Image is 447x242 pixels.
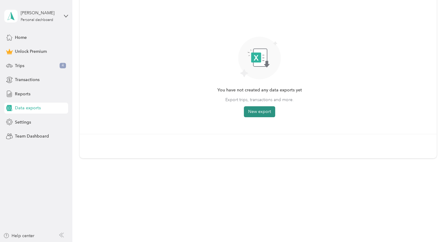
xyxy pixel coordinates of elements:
[60,63,66,68] span: 4
[21,10,59,16] div: [PERSON_NAME]
[217,87,302,94] span: You have not created any data exports yet
[3,233,34,239] button: Help center
[225,97,294,103] span: Export trips, transactions and more.
[15,77,40,83] span: Transactions
[244,106,275,117] button: New export
[15,91,30,97] span: Reports
[21,18,53,22] div: Personal dashboard
[15,105,41,111] span: Data exports
[15,34,27,41] span: Home
[413,208,447,242] iframe: Everlance-gr Chat Button Frame
[15,119,31,125] span: Settings
[15,63,24,69] span: Trips
[15,48,47,55] span: Unlock Premium
[15,133,49,139] span: Team Dashboard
